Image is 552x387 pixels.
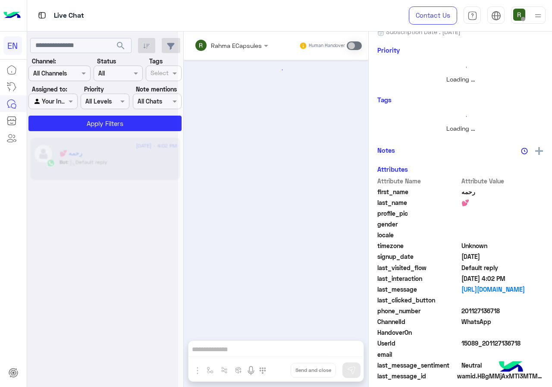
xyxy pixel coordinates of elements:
span: email [377,350,460,359]
img: tab [37,10,47,21]
span: null [461,230,544,239]
img: hulul-logo.png [496,352,526,383]
span: last_name [377,198,460,207]
span: locale [377,230,460,239]
span: 0 [461,361,544,370]
div: loading... [95,122,110,137]
h6: Notes [377,146,395,154]
span: last_message_sentiment [377,361,460,370]
span: UserId [377,339,460,348]
span: timezone [377,241,460,250]
img: profile [533,10,543,21]
span: first_name [377,187,460,196]
p: Live Chat [54,10,84,22]
span: Default reply [461,263,544,272]
span: رحمه [461,187,544,196]
span: signup_date [377,252,460,261]
div: loading... [379,109,541,124]
h6: Tags [377,96,543,104]
span: Unknown [461,241,544,250]
span: null [461,350,544,359]
span: 💕 [461,198,544,207]
img: tab [467,11,477,21]
small: Human Handover [309,42,345,49]
span: profile_pic [377,209,460,218]
a: tab [464,6,481,25]
span: 2025-08-12T13:02:05.076Z [461,274,544,283]
span: HandoverOn [377,328,460,337]
div: Select [149,68,169,79]
a: [URL][DOMAIN_NAME] [461,285,544,294]
span: last_visited_flow [377,263,460,272]
span: 201127136718 [461,306,544,315]
span: 2 [461,317,544,326]
img: notes [521,148,528,154]
span: Loading ... [446,76,475,83]
button: Send and close [291,363,336,378]
img: Logo [3,6,21,25]
img: tab [491,11,501,21]
span: phone_number [377,306,460,315]
span: Attribute Name [377,176,460,186]
h6: Priority [377,46,400,54]
span: Attribute Value [461,176,544,186]
span: ChannelId [377,317,460,326]
div: loading... [189,62,363,77]
span: last_clicked_button [377,296,460,305]
span: last_interaction [377,274,460,283]
a: Contact Us [409,6,457,25]
span: 15089_201127136718 [461,339,544,348]
span: Subscription Date : [DATE] [386,27,461,36]
span: Loading ... [446,125,475,132]
span: 2024-03-09T14:54:01.384Z [461,252,544,261]
span: gender [377,220,460,229]
span: null [461,296,544,305]
div: EN [3,36,22,55]
span: last_message [377,285,460,294]
span: null [461,220,544,229]
img: add [535,147,543,155]
div: loading... [379,60,541,75]
h6: Attributes [377,165,408,173]
span: null [461,328,544,337]
span: last_message_id [377,371,455,381]
span: wamid.HBgMMjAxMTI3MTM2NzE4FQIAEhggNjk0NjE4NEU0NUE0RTAzQ0UzRDE3Mjk1Q0M5Q0E0OUUA [457,371,543,381]
img: userImage [513,9,525,21]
